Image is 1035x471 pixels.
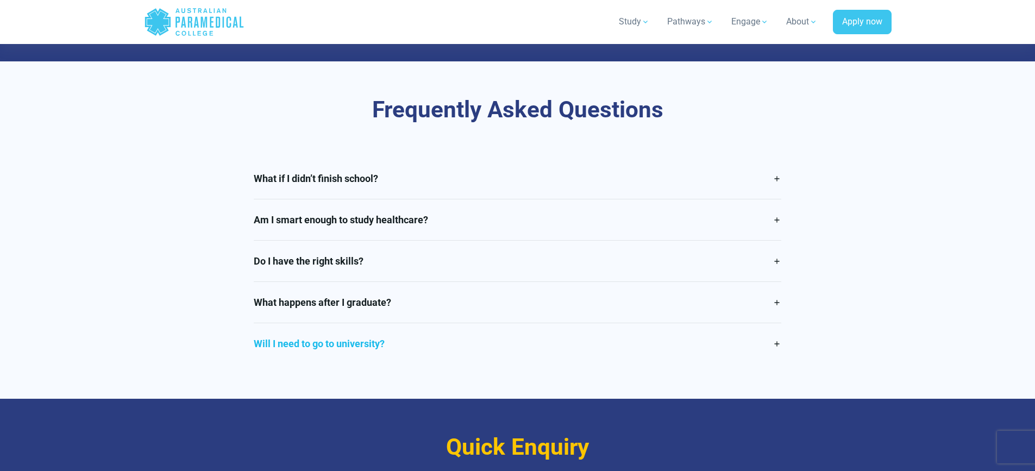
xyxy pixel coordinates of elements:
[612,7,656,37] a: Study
[200,434,836,461] h3: Quick Enquiry
[200,96,836,124] h3: Frequently Asked Questions
[254,282,781,323] a: What happens after I graduate?
[254,241,781,281] a: Do I have the right skills?
[254,323,781,364] a: Will I need to go to university?
[833,10,892,35] a: Apply now
[661,7,720,37] a: Pathways
[254,158,781,199] a: What if I didn’t finish school?
[725,7,775,37] a: Engage
[144,4,244,40] a: Australian Paramedical College
[780,7,824,37] a: About
[254,199,781,240] a: Am I smart enough to study healthcare?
